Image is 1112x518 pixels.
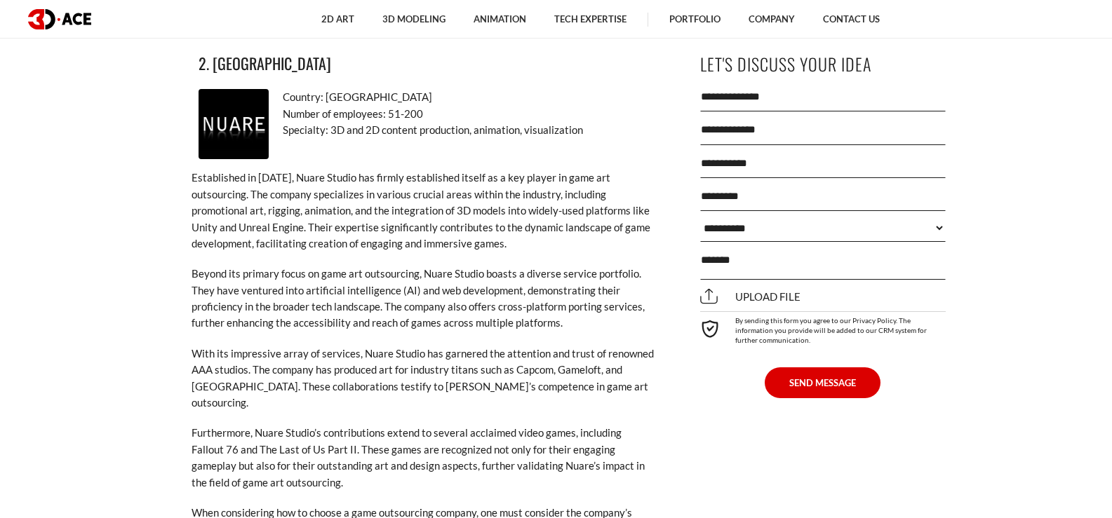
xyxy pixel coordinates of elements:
img: Nuare Studio logo [199,89,269,159]
p: With its impressive array of services, Nuare Studio has garnered the attention and trust of renow... [192,346,655,411]
p: Country: [GEOGRAPHIC_DATA] Number of employees: 51-200 Specialty: 3D and 2D content production, a... [199,89,648,138]
p: Furthermore, Nuare Studio’s contributions extend to several acclaimed video games, including Fall... [192,425,655,491]
button: SEND MESSAGE [765,367,880,398]
span: Upload file [700,290,800,303]
img: logo dark [28,9,91,29]
p: Let's Discuss Your Idea [700,48,946,80]
p: Established in [DATE], Nuare Studio has firmly established itself as a key player in game art out... [192,170,655,252]
p: Beyond its primary focus on game art outsourcing, Nuare Studio boasts a diverse service portfolio... [192,266,655,332]
div: By sending this form you agree to our Privacy Policy. The information you provide will be added t... [700,311,946,345]
h3: 2. [GEOGRAPHIC_DATA] [199,51,648,75]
